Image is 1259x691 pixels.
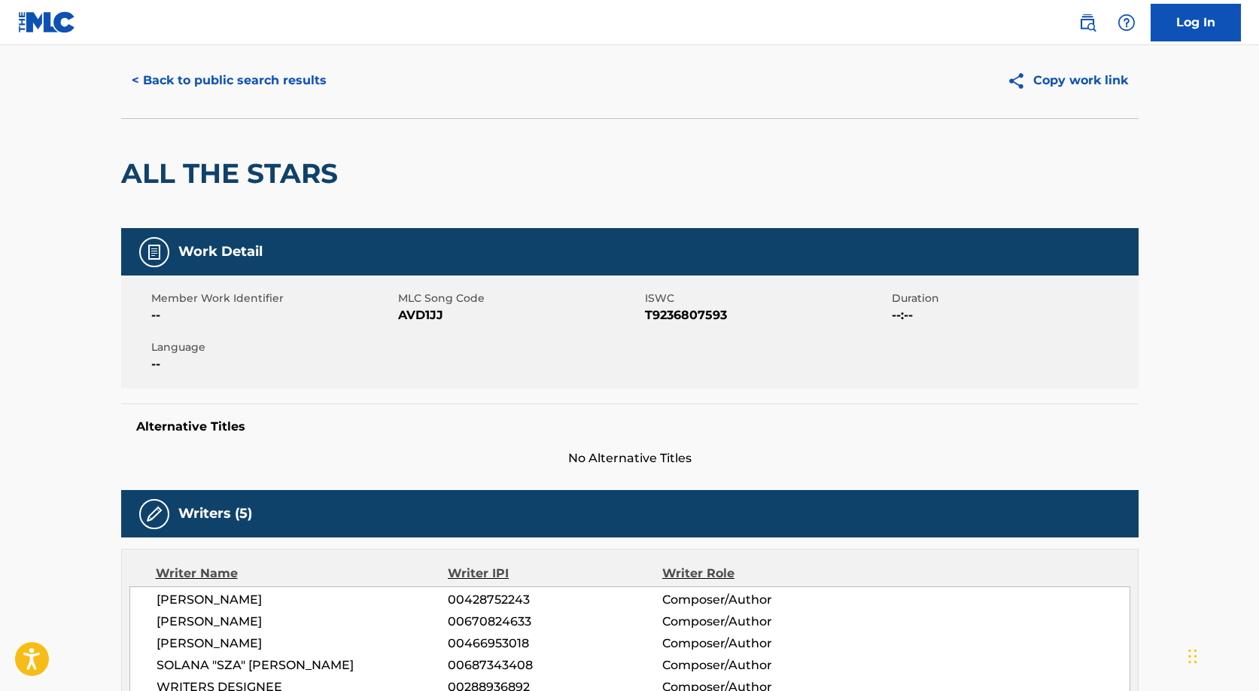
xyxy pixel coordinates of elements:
span: ISWC [645,291,888,306]
img: Writers [145,505,163,523]
div: Writer Name [156,565,449,583]
div: Writer Role [662,565,857,583]
button: < Back to public search results [121,62,337,99]
span: 00466953018 [448,635,661,653]
div: Writer IPI [448,565,662,583]
span: [PERSON_NAME] [157,635,449,653]
span: SOLANA "SZA" [PERSON_NAME] [157,656,449,674]
a: Public Search [1072,8,1102,38]
span: MLC Song Code [398,291,641,306]
span: 00428752243 [448,591,661,609]
div: Drag [1188,634,1197,679]
span: T9236807593 [645,306,888,324]
span: 00670824633 [448,613,661,631]
span: [PERSON_NAME] [157,613,449,631]
span: --:-- [892,306,1135,324]
span: Composer/Author [662,635,857,653]
iframe: Chat Widget [1184,619,1259,691]
a: Log In [1151,4,1241,41]
span: -- [151,355,394,373]
h5: Alternative Titles [136,419,1124,434]
span: 00687343408 [448,656,661,674]
span: Composer/Author [662,613,857,631]
span: Duration [892,291,1135,306]
span: AVD1JJ [398,306,641,324]
button: Copy work link [996,62,1139,99]
span: -- [151,306,394,324]
h2: ALL THE STARS [121,157,345,190]
img: help [1118,14,1136,32]
img: Work Detail [145,243,163,261]
span: Member Work Identifier [151,291,394,306]
span: [PERSON_NAME] [157,591,449,609]
span: Composer/Author [662,591,857,609]
span: Composer/Author [662,656,857,674]
span: No Alternative Titles [121,449,1139,467]
span: Language [151,339,394,355]
img: MLC Logo [18,11,76,33]
h5: Writers (5) [178,505,252,522]
h5: Work Detail [178,243,263,260]
img: search [1078,14,1096,32]
div: Help [1112,8,1142,38]
img: Copy work link [1007,72,1033,90]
